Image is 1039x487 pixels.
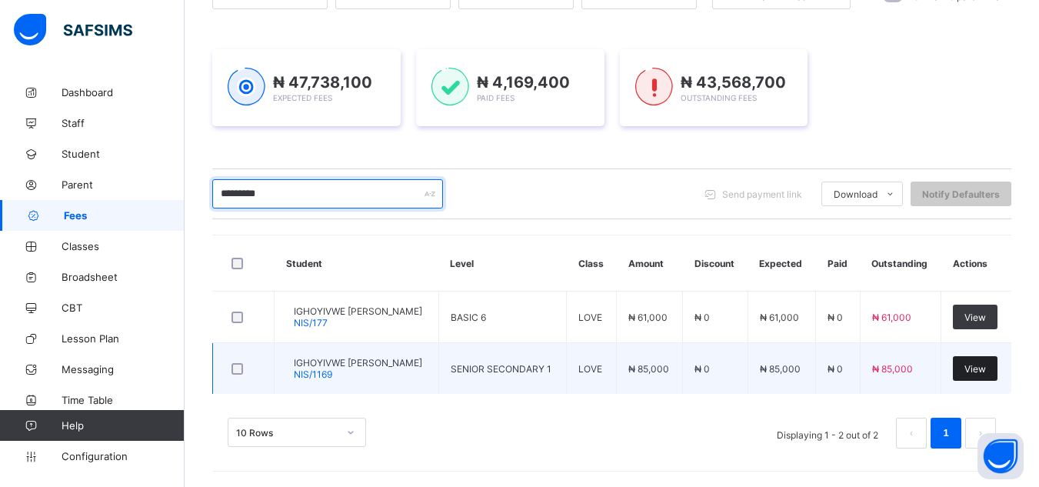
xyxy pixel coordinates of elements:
span: ₦ 85,000 [872,363,913,375]
li: 1 [931,418,961,449]
span: Expected Fees [273,93,332,102]
span: NIS/1169 [294,369,332,380]
span: ₦ 43,568,700 [681,73,786,92]
span: Student [62,148,185,160]
span: Outstanding Fees [681,93,757,102]
span: CBT [62,302,185,314]
span: LOVE [578,312,602,323]
span: Download [834,188,877,200]
img: expected-1.03dd87d44185fb6c27cc9b2570c10499.svg [228,68,265,106]
span: Notify Defaulters [922,188,1000,200]
span: Configuration [62,450,184,462]
span: Staff [62,117,185,129]
span: IGHOYIVWE [PERSON_NAME] [294,357,422,369]
span: View [964,312,986,323]
span: Broadsheet [62,271,185,283]
button: next page [965,418,996,449]
th: Discount [683,235,748,292]
button: prev page [896,418,927,449]
span: Classes [62,240,185,252]
th: Actions [941,235,1011,292]
img: outstanding-1.146d663e52f09953f639664a84e30106.svg [635,68,673,106]
th: Expected [748,235,815,292]
span: Fees [64,209,185,222]
button: Open asap [977,433,1024,479]
li: 上一页 [896,418,927,449]
span: Parent [62,178,185,191]
span: View [964,363,986,375]
span: Paid Fees [477,93,515,102]
th: Amount [617,235,683,292]
th: Student [275,235,439,292]
span: ₦ 4,169,400 [477,73,570,92]
span: Lesson Plan [62,332,185,345]
span: ₦ 85,000 [628,363,669,375]
span: ₦ 61,000 [872,312,911,323]
span: ₦ 61,000 [760,312,799,323]
span: ₦ 61,000 [628,312,668,323]
th: Level [438,235,567,292]
li: Displaying 1 - 2 out of 2 [765,418,890,449]
span: ₦ 0 [694,363,710,375]
th: Paid [816,235,861,292]
th: Class [567,235,617,292]
span: Time Table [62,394,185,406]
span: SENIOR SECONDARY 1 [451,363,551,375]
span: Help [62,419,184,432]
th: Outstanding [860,235,941,292]
span: BASIC 6 [451,312,486,323]
span: ₦ 0 [694,312,710,323]
span: ₦ 0 [828,312,843,323]
img: safsims [14,14,132,46]
span: Send payment link [722,188,802,200]
a: 1 [938,423,953,443]
span: IGHOYIVWE [PERSON_NAME] [294,305,422,317]
span: LOVE [578,363,602,375]
span: ₦ 85,000 [760,363,801,375]
li: 下一页 [965,418,996,449]
span: Dashboard [62,86,185,98]
span: NIS/177 [294,317,328,329]
img: paid-1.3eb1404cbcb1d3b736510a26bbfa3ccb.svg [431,68,469,106]
span: ₦ 47,738,100 [273,73,372,92]
span: ₦ 0 [828,363,843,375]
div: 10 Rows [236,427,338,439]
span: Messaging [62,363,185,375]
